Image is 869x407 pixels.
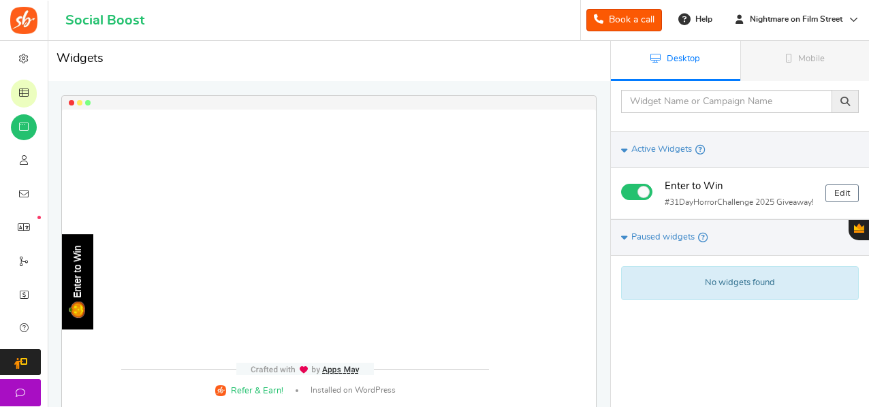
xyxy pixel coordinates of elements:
[215,384,283,397] a: Refer & Earn!
[692,14,712,25] span: Help
[665,178,815,195] h4: Enter to Win
[621,90,832,113] input: Widget Name or Campaign Name
[311,385,396,396] span: Installed on WordPress
[825,184,859,202] a: Edit
[667,54,700,63] span: Desktop
[611,131,869,168] a: Active Widgets
[695,142,705,157] span: Campaign's widget is showing on your website
[812,350,869,407] iframe: LiveChat chat widget
[72,246,84,298] div: Enter to Win
[611,41,740,81] a: Desktop
[631,144,692,156] span: Active Widgets
[631,231,695,244] span: Paused widgets
[744,14,848,25] span: Nightmare on Film Street
[69,302,86,318] img: left-side-drawer-49402-_Widget_logo-1755652353.png
[854,223,864,233] span: Gratisfaction
[250,365,360,374] img: img-footer.webp
[621,183,654,203] div: Widget activated
[65,13,144,28] h1: Social Boost
[798,54,825,63] span: Mobile
[665,197,815,208] p: #31DayHorrorChallenge 2025 Giveaway!
[37,216,41,219] em: New
[586,9,662,31] a: Book a call
[296,389,298,392] span: |
[10,7,37,34] img: Social Boost
[698,230,708,245] span: Widget is not showing on your website. NOTE: Campaign may be active
[849,220,869,240] button: Gratisfaction
[621,266,859,300] div: No widgets found
[673,8,719,30] a: Help
[611,219,869,256] a: Paused widgets
[48,48,610,70] h1: Widgets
